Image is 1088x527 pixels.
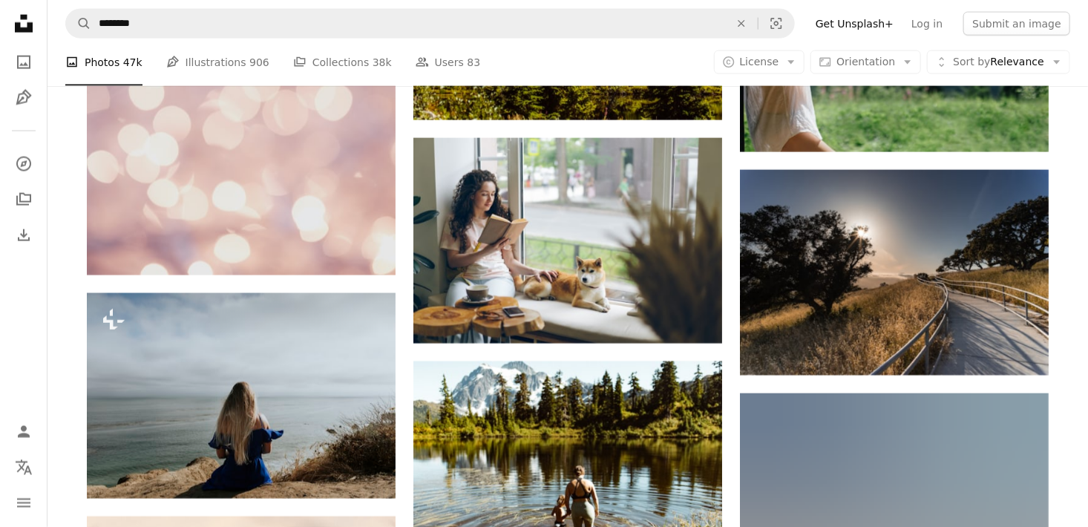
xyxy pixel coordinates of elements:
[9,185,39,215] a: Collections
[810,50,921,74] button: Orientation
[293,39,392,86] a: Collections 38k
[9,220,39,250] a: Download History
[953,56,990,68] span: Sort by
[740,170,1049,376] img: concrete pathway with gray metal fence
[166,39,269,86] a: Illustrations 906
[807,12,902,36] a: Get Unsplash+
[714,50,805,74] button: License
[249,54,269,71] span: 906
[740,56,779,68] span: License
[725,10,758,38] button: Clear
[9,83,39,113] a: Illustrations
[963,12,1070,36] button: Submit an image
[413,138,722,344] img: a woman sitting on a window sill reading a book next to a dog
[9,488,39,518] button: Menu
[953,55,1044,70] span: Relevance
[413,457,722,471] a: woman in black tank top and white shorts standing on river during daytime
[413,234,722,247] a: a woman sitting on a window sill reading a book next to a dog
[467,54,480,71] span: 83
[902,12,951,36] a: Log in
[66,10,91,38] button: Search Unsplash
[927,50,1070,74] button: Sort byRelevance
[87,293,396,499] img: A woman sitting alone at the beach
[9,48,39,77] a: Photos
[416,39,481,86] a: Users 83
[836,56,895,68] span: Orientation
[9,417,39,447] a: Log in / Sign up
[87,389,396,402] a: A woman sitting alone at the beach
[740,266,1049,279] a: concrete pathway with gray metal fence
[9,453,39,482] button: Language
[373,54,392,71] span: 38k
[65,9,795,39] form: Find visuals sitewide
[9,9,39,42] a: Home — Unsplash
[9,149,39,179] a: Explore
[758,10,794,38] button: Visual search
